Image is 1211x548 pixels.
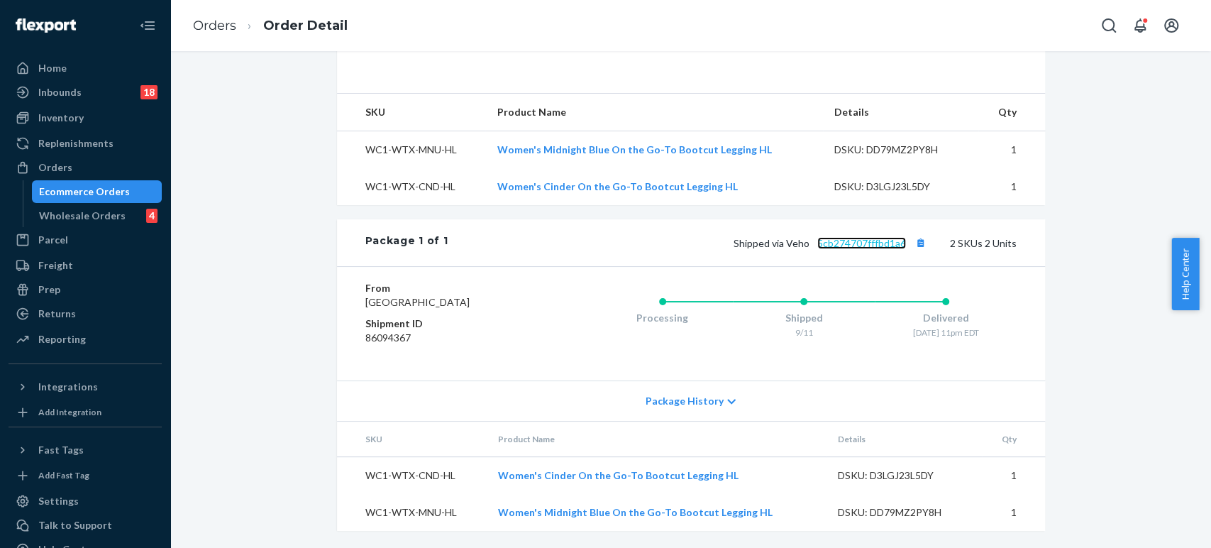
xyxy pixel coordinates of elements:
[263,18,348,33] a: Order Detail
[485,94,822,131] th: Product Name
[9,404,162,421] a: Add Integration
[1157,11,1185,40] button: Open account menu
[875,327,1017,339] div: [DATE] 11pm EDT
[9,439,162,461] button: Fast Tags
[734,237,930,249] span: Shipped via Veho
[982,457,1044,495] td: 1
[497,180,737,192] a: Women's Cinder On the Go-To Bootcut Legging HL
[38,443,84,457] div: Fast Tags
[38,111,84,125] div: Inventory
[337,422,487,457] th: SKU
[9,490,162,513] a: Settings
[834,180,968,194] div: DSKU: D3LGJ23L5DY
[9,57,162,80] a: Home
[9,156,162,179] a: Orders
[38,61,67,75] div: Home
[38,136,114,150] div: Replenishments
[9,514,162,537] a: Talk to Support
[365,281,535,295] dt: From
[838,468,971,483] div: DSKU: D3LGJ23L5DY
[9,278,162,301] a: Prep
[498,469,739,481] a: Women's Cinder On the Go-To Bootcut Legging HL
[182,5,359,47] ol: breadcrumbs
[38,160,72,175] div: Orders
[1095,11,1123,40] button: Open Search Box
[38,283,60,297] div: Prep
[448,234,1016,252] div: 2 SKUs 2 Units
[337,131,486,169] td: WC1-WTX-MNU-HL
[38,233,68,247] div: Parcel
[817,237,906,249] a: 5cb274707fffbd1a6
[1126,11,1154,40] button: Open notifications
[193,18,236,33] a: Orders
[38,406,101,418] div: Add Integration
[365,331,535,345] dd: 86094367
[38,258,73,273] div: Freight
[32,180,162,203] a: Ecommerce Orders
[978,168,1044,205] td: 1
[912,234,930,252] button: Copy tracking number
[9,328,162,351] a: Reporting
[497,143,771,155] a: Women's Midnight Blue On the Go-To Bootcut Legging HL
[32,204,162,227] a: Wholesale Orders4
[646,394,724,408] span: Package History
[39,209,126,223] div: Wholesale Orders
[38,307,76,321] div: Returns
[39,185,130,199] div: Ecommerce Orders
[592,311,734,325] div: Processing
[1171,238,1199,310] button: Help Center
[9,254,162,277] a: Freight
[140,85,157,99] div: 18
[337,94,486,131] th: SKU
[337,168,486,205] td: WC1-WTX-CND-HL
[9,376,162,398] button: Integrations
[982,422,1044,457] th: Qty
[978,94,1044,131] th: Qty
[133,11,162,40] button: Close Navigation
[38,494,79,508] div: Settings
[487,422,826,457] th: Product Name
[9,229,162,251] a: Parcel
[365,296,470,308] span: [GEOGRAPHIC_DATA]
[365,317,535,331] dt: Shipment ID
[38,85,82,99] div: Inbounds
[823,94,979,131] th: Details
[365,234,448,252] div: Package 1 of 1
[826,422,983,457] th: Details
[875,311,1017,325] div: Delivered
[16,18,76,33] img: Flexport logo
[38,332,86,346] div: Reporting
[9,302,162,325] a: Returns
[978,131,1044,169] td: 1
[337,494,487,531] td: WC1-WTX-MNU-HL
[38,469,89,481] div: Add Fast Tag
[834,143,968,157] div: DSKU: DD79MZ2PY8H
[9,132,162,155] a: Replenishments
[733,327,875,339] div: 9/11
[38,380,98,394] div: Integrations
[733,311,875,325] div: Shipped
[9,106,162,129] a: Inventory
[146,209,157,223] div: 4
[9,81,162,104] a: Inbounds18
[838,505,971,520] div: DSKU: DD79MZ2PY8H
[38,518,112,532] div: Talk to Support
[337,457,487,495] td: WC1-WTX-CND-HL
[498,506,773,518] a: Women's Midnight Blue On the Go-To Bootcut Legging HL
[982,494,1044,531] td: 1
[9,467,162,484] a: Add Fast Tag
